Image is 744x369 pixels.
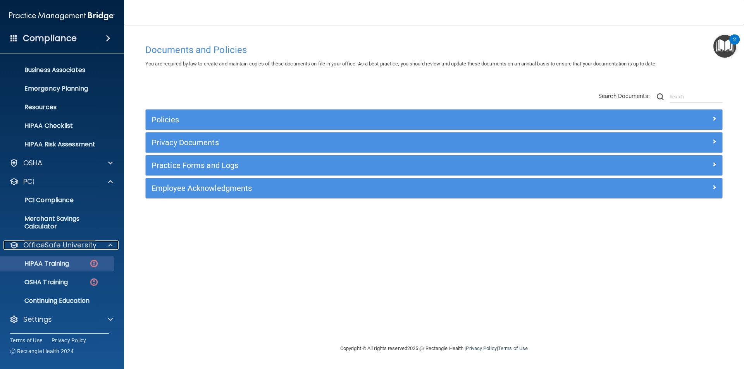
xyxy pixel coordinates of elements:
[152,161,572,170] h5: Practice Forms and Logs
[5,66,111,74] p: Business Associates
[152,184,572,192] h5: Employee Acknowledgments
[733,39,736,50] div: 2
[5,196,111,204] p: PCI Compliance
[5,297,111,305] p: Continuing Education
[52,336,86,344] a: Privacy Policy
[23,177,34,186] p: PCI
[89,277,99,287] img: danger-circle.6113f641.png
[5,103,111,111] p: Resources
[9,315,113,324] a: Settings
[145,61,656,67] span: You are required by law to create and maintain copies of these documents on file in your office. ...
[5,141,111,148] p: HIPAA Risk Assessment
[10,347,74,355] span: Ⓒ Rectangle Health 2024
[9,158,113,168] a: OSHA
[9,177,113,186] a: PCI
[5,278,68,286] p: OSHA Training
[670,91,723,103] input: Search
[5,260,69,268] p: HIPAA Training
[23,158,43,168] p: OSHA
[152,138,572,147] h5: Privacy Documents
[10,336,42,344] a: Terms of Use
[152,159,716,172] a: Practice Forms and Logs
[466,345,496,351] a: Privacy Policy
[498,345,528,351] a: Terms of Use
[152,115,572,124] h5: Policies
[5,85,111,93] p: Emergency Planning
[705,316,735,345] iframe: Drift Widget Chat Controller
[713,35,736,58] button: Open Resource Center, 2 new notifications
[5,122,111,130] p: HIPAA Checklist
[657,93,664,100] img: ic-search.3b580494.png
[23,240,96,250] p: OfficeSafe University
[9,240,113,250] a: OfficeSafe University
[293,336,575,361] div: Copyright © All rights reserved 2025 @ Rectangle Health | |
[598,93,650,100] span: Search Documents:
[152,113,716,126] a: Policies
[152,136,716,149] a: Privacy Documents
[89,259,99,268] img: danger-circle.6113f641.png
[5,215,111,230] p: Merchant Savings Calculator
[23,315,52,324] p: Settings
[152,182,716,194] a: Employee Acknowledgments
[9,8,115,24] img: PMB logo
[145,45,723,55] h4: Documents and Policies
[23,33,77,44] h4: Compliance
